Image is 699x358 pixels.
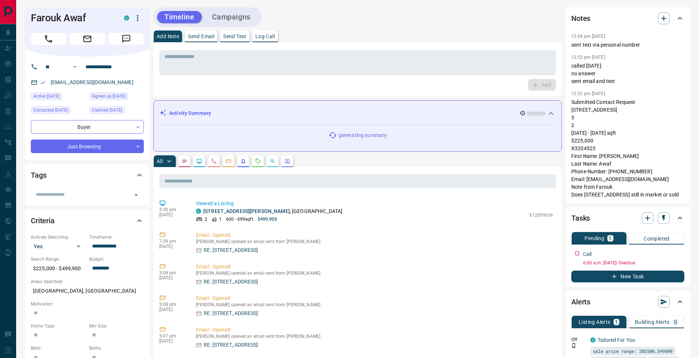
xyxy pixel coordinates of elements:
p: Submitted Contact Request [STREET_ADDRESS] 3 2 [DATE] - [DATE] sqft $225,000 X3204523 First Name:... [571,98,684,199]
p: 12:54 pm [DATE] [571,34,605,39]
svg: Requests [255,158,261,164]
span: Contacted [DATE] [33,106,68,114]
svg: Calls [211,158,217,164]
p: [PERSON_NAME] opened an email sent from [PERSON_NAME] [196,239,553,244]
p: Areas Searched: [31,278,144,285]
p: Budget: [89,256,144,263]
span: Message [109,33,144,45]
p: 5:08 pm [159,302,185,307]
p: Min Size: [89,323,144,329]
p: RE: [STREET_ADDRESS] [204,246,258,254]
p: Call [583,250,592,258]
p: Pending [585,236,604,241]
p: [PERSON_NAME] opened an email sent from [PERSON_NAME] [196,302,553,307]
svg: Listing Alerts [240,158,246,164]
p: [DATE] [159,307,185,312]
p: 1 [609,236,612,241]
h2: Tasks [571,212,590,224]
p: 5:08 pm [159,270,185,275]
span: sale price range: 202500,549890 [593,347,673,355]
span: Email [70,33,105,45]
p: , [GEOGRAPHIC_DATA] [203,207,342,215]
div: Yes [31,241,85,252]
p: 2 [205,216,207,223]
p: Home Type: [31,323,85,329]
a: [STREET_ADDRESS][PERSON_NAME] [203,208,290,214]
p: RE: [STREET_ADDRESS] [204,341,258,349]
p: sent text via personal number [571,41,684,49]
div: Mon Sep 29 2025 [89,92,144,102]
button: Timeline [157,11,202,23]
p: 600 - 699 sqft [226,216,253,223]
h1: Farouk Awaf [31,12,113,24]
p: $499,900 [258,216,277,223]
p: Email - Opened [196,294,553,302]
p: 6:00 a.m. [DATE] - Overdue [583,260,684,266]
div: condos.ca [124,15,129,21]
span: Call [31,33,66,45]
h2: Alerts [571,296,590,308]
p: Email - Opened [196,326,553,334]
p: 1 [615,319,618,325]
p: 12:53 pm [DATE] [571,55,605,60]
p: 5:07 pm [159,333,185,339]
p: [DATE] [159,212,185,217]
p: generating summary [339,131,387,139]
div: Just Browsing [31,140,144,153]
p: Beds: [31,345,85,351]
p: Add Note [157,34,179,39]
p: [DATE] [159,244,185,249]
div: Tue Sep 30 2025 [89,106,144,116]
p: [GEOGRAPHIC_DATA], [GEOGRAPHIC_DATA] [31,285,144,297]
div: Buyer [31,120,144,134]
svg: Push Notification Only [571,343,576,348]
p: Email - Opened [196,231,553,239]
a: Tailored For You [598,337,635,343]
span: Claimed [DATE] [92,106,122,114]
p: 0 [674,319,677,325]
p: [PERSON_NAME] opened an email sent from [PERSON_NAME] [196,334,553,339]
div: Tags [31,166,144,184]
p: Listing Alerts [579,319,611,325]
button: Open [70,62,79,71]
button: New Task [571,271,684,282]
svg: Notes [182,158,188,164]
p: Motivation: [31,301,144,307]
div: Wed Oct 08 2025 [31,92,85,102]
p: Baths: [89,345,144,351]
h2: Notes [571,12,590,24]
p: Send Email [188,34,214,39]
p: Activity Summary [169,109,211,117]
p: X12099636 [529,212,553,218]
div: Criteria [31,212,144,229]
p: Send Text [223,34,247,39]
p: Off [571,336,586,343]
p: All [157,159,163,164]
button: Open [131,190,141,200]
p: Email - Opened [196,263,553,271]
p: [PERSON_NAME] opened an email sent from [PERSON_NAME] [196,271,553,276]
p: Log Call [255,34,275,39]
p: Timeframe: [89,234,144,241]
div: Wed Oct 01 2025 [31,106,85,116]
p: 7:39 pm [159,239,185,244]
svg: Lead Browsing Activity [196,158,202,164]
p: $225,000 - $499,900 [31,263,85,275]
p: [DATE] [159,275,185,281]
p: Building Alerts [635,319,670,325]
p: 12:52 pm [DATE] [571,91,605,96]
span: Active [DATE] [33,93,59,100]
svg: Email Verified [40,80,45,85]
p: Completed [644,236,670,241]
p: Actively Searching: [31,234,85,241]
div: Tasks [571,209,684,227]
h2: Criteria [31,215,55,227]
div: Notes [571,10,684,27]
div: Alerts [571,293,684,311]
div: condos.ca [590,337,596,343]
div: condos.ca [196,209,201,214]
p: called [DATE] no answer sent email and text [571,62,684,85]
a: [EMAIL_ADDRESS][DOMAIN_NAME] [51,79,134,85]
div: Activity Summary [160,106,556,120]
p: Search Range: [31,256,85,263]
